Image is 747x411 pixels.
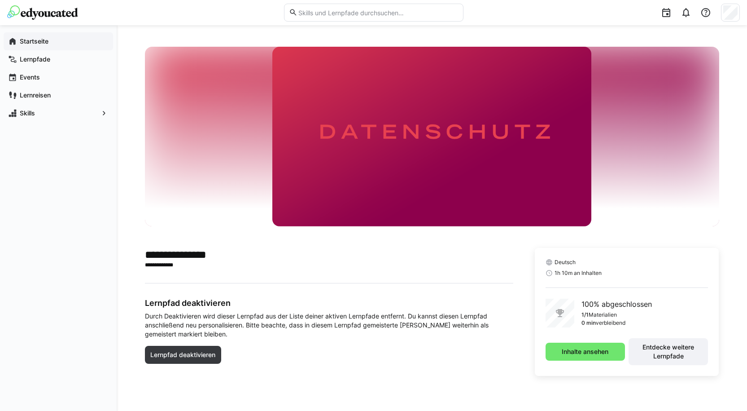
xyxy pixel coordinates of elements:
[149,350,217,359] span: Lernpfad deaktivieren
[581,299,652,309] p: 100% abgeschlossen
[633,343,703,361] span: Entdecke weitere Lernpfade
[596,319,625,327] p: verbleibend
[546,343,625,361] button: Inhalte ansehen
[581,311,589,318] p: 1/1
[581,319,596,327] p: 0 min
[555,270,602,277] span: 1h 10m an Inhalten
[555,259,576,266] span: Deutsch
[560,347,610,356] span: Inhalte ansehen
[629,338,708,365] button: Entdecke weitere Lernpfade
[297,9,458,17] input: Skills und Lernpfade durchsuchen…
[145,298,513,308] h3: Lernpfad deaktivieren
[589,311,617,318] p: Materialien
[145,346,222,364] button: Lernpfad deaktivieren
[145,312,513,339] span: Durch Deaktivieren wird dieser Lernpfad aus der Liste deiner aktiven Lernpfade entfernt. Du kanns...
